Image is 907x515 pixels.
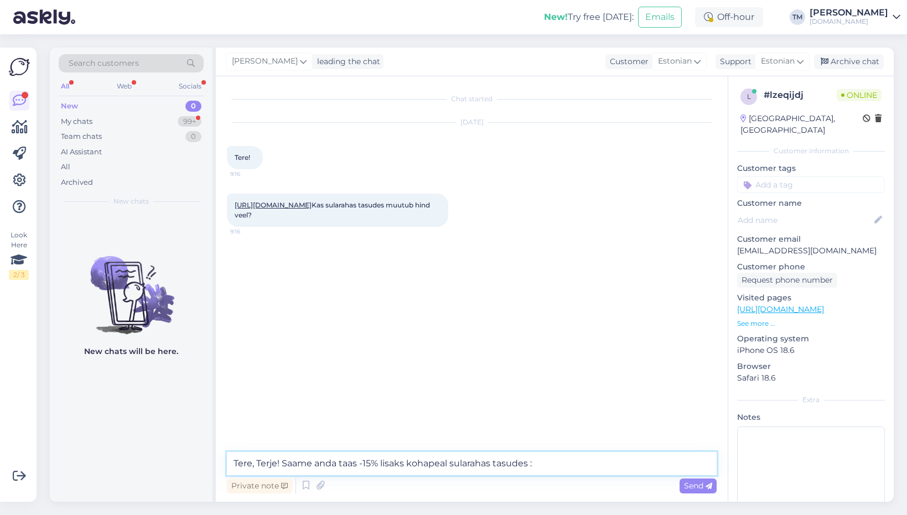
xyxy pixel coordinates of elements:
[814,54,884,69] div: Archive chat
[61,147,102,158] div: AI Assistant
[61,101,78,112] div: New
[737,412,885,423] p: Notes
[235,153,250,162] span: Tere!
[738,214,872,226] input: Add name
[61,131,102,142] div: Team chats
[737,304,824,314] a: [URL][DOMAIN_NAME]
[737,372,885,384] p: Safari 18.6
[695,7,763,27] div: Off-hour
[544,11,634,24] div: Try free [DATE]:
[59,79,71,93] div: All
[227,117,717,127] div: [DATE]
[230,170,272,178] span: 9:16
[810,17,888,26] div: [DOMAIN_NAME]
[69,58,139,69] span: Search customers
[810,8,888,17] div: [PERSON_NAME]
[790,9,805,25] div: TM
[185,131,201,142] div: 0
[61,177,93,188] div: Archived
[737,245,885,257] p: [EMAIL_ADDRESS][DOMAIN_NAME]
[9,56,30,77] img: Askly Logo
[737,233,885,245] p: Customer email
[740,113,863,136] div: [GEOGRAPHIC_DATA], [GEOGRAPHIC_DATA]
[638,7,682,28] button: Emails
[227,478,292,493] div: Private note
[9,270,29,280] div: 2 / 3
[737,146,885,156] div: Customer information
[737,176,885,193] input: Add a tag
[178,116,201,127] div: 99+
[716,56,751,67] div: Support
[544,12,568,22] b: New!
[761,55,795,67] span: Estonian
[737,292,885,304] p: Visited pages
[227,94,717,104] div: Chat started
[737,163,885,174] p: Customer tags
[177,79,204,93] div: Socials
[737,197,885,209] p: Customer name
[61,162,70,173] div: All
[313,56,380,67] div: leading the chat
[50,236,213,336] img: No chats
[84,346,178,357] p: New chats will be here.
[737,319,885,329] p: See more ...
[737,361,885,372] p: Browser
[232,55,298,67] span: [PERSON_NAME]
[113,196,149,206] span: New chats
[737,333,885,345] p: Operating system
[185,101,201,112] div: 0
[684,481,712,491] span: Send
[810,8,900,26] a: [PERSON_NAME][DOMAIN_NAME]
[235,201,432,219] span: Kas sularahas tasudes muutub hind veel?
[737,395,885,405] div: Extra
[658,55,692,67] span: Estonian
[9,230,29,280] div: Look Here
[764,89,837,102] div: # lzeqijdj
[737,345,885,356] p: iPhone OS 18.6
[747,92,751,101] span: l
[115,79,134,93] div: Web
[837,89,882,101] span: Online
[737,261,885,273] p: Customer phone
[737,273,837,288] div: Request phone number
[227,452,717,475] textarea: Tere, Terje! Saame anda taas -15% lisaks kohapeal sularahas tasudes :
[235,201,312,209] a: [URL][DOMAIN_NAME]
[61,116,92,127] div: My chats
[605,56,649,67] div: Customer
[230,227,272,236] span: 9:16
